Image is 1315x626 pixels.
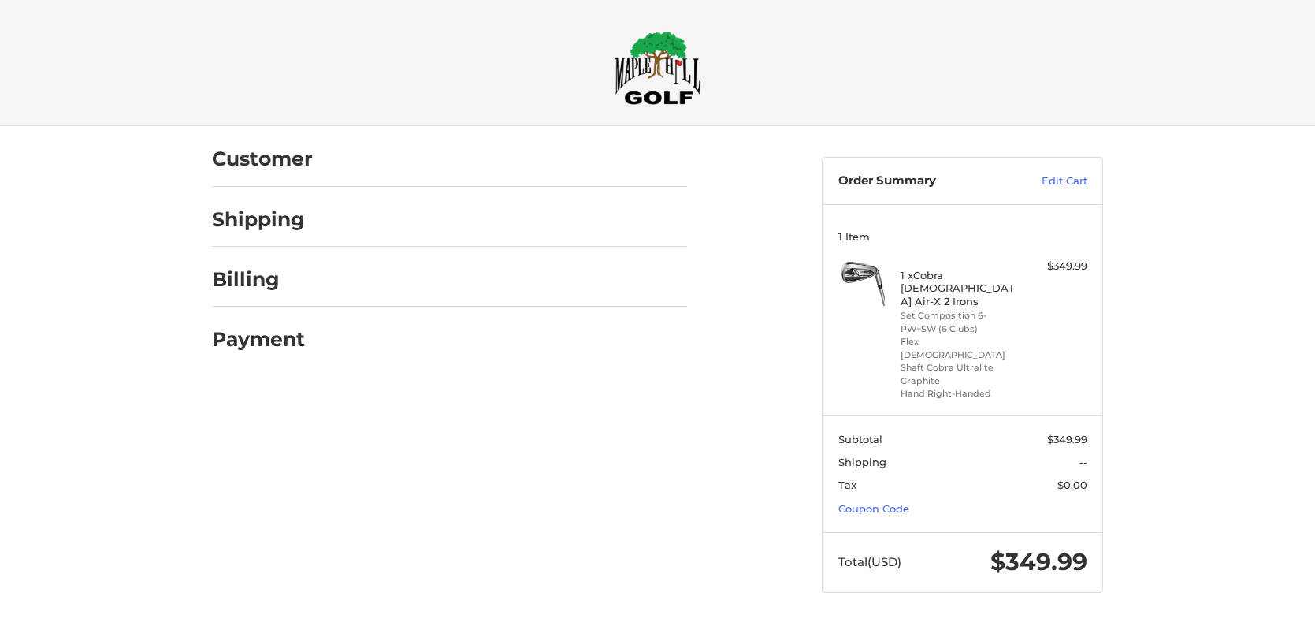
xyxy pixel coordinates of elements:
iframe: Gorgias live chat messenger [16,558,188,610]
li: Set Composition 6-PW+SW (6 Clubs) [901,309,1021,335]
h2: Shipping [212,207,305,232]
img: Maple Hill Golf [615,31,701,105]
a: Edit Cart [1008,173,1087,189]
li: Shaft Cobra Ultralite Graphite [901,361,1021,387]
h4: 1 x Cobra [DEMOGRAPHIC_DATA] Air-X 2 Irons [901,269,1021,307]
span: $349.99 [1047,433,1087,445]
h2: Payment [212,327,305,352]
span: Tax [838,479,856,491]
span: $0.00 [1057,479,1087,491]
iframe: Google Customer Reviews [1185,583,1315,626]
span: Subtotal [838,433,882,445]
h2: Customer [212,147,313,171]
span: Shipping [838,456,886,468]
li: Hand Right-Handed [901,387,1021,401]
li: Flex [DEMOGRAPHIC_DATA] [901,335,1021,361]
h2: Billing [212,267,304,292]
h3: 1 Item [838,230,1087,243]
a: Coupon Code [838,502,909,515]
span: Total (USD) [838,554,901,569]
div: $349.99 [1025,259,1087,274]
h3: Order Summary [838,173,1008,189]
span: $349.99 [990,547,1087,576]
span: -- [1079,456,1087,468]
